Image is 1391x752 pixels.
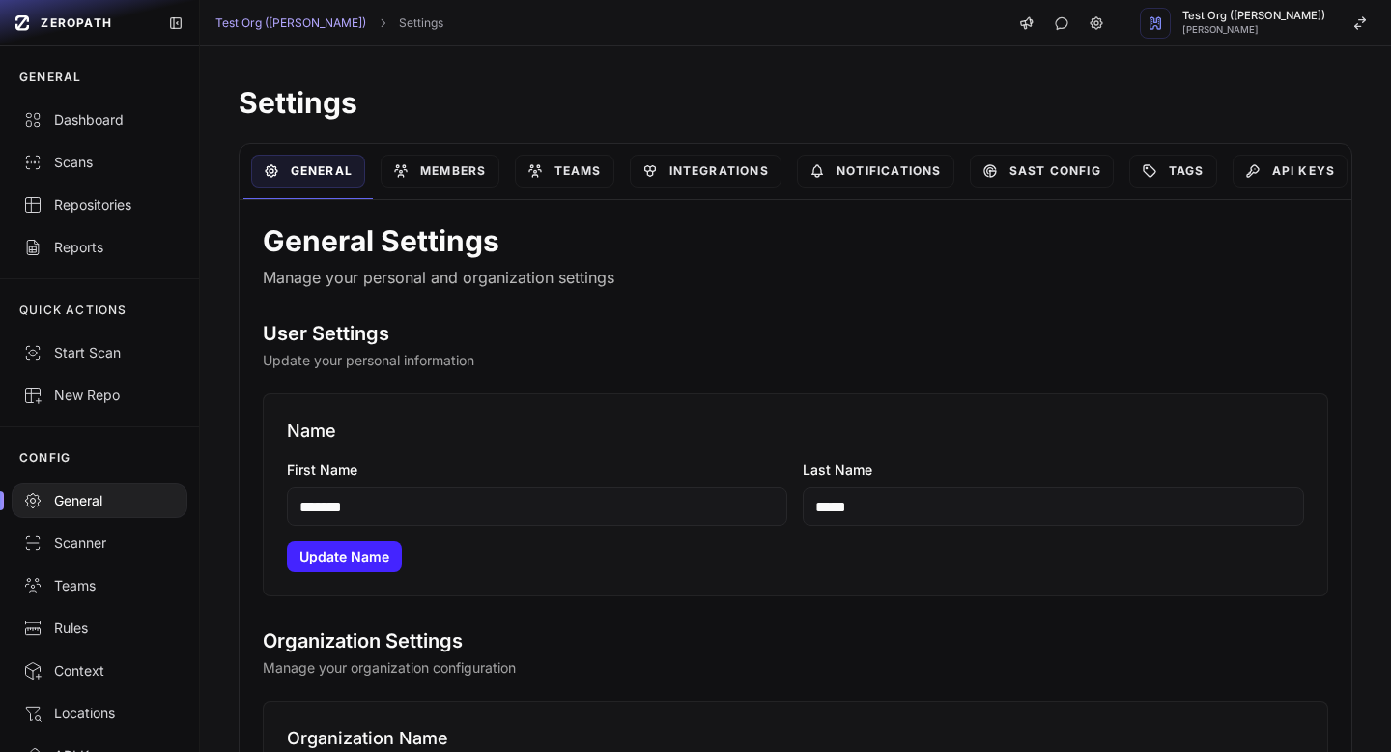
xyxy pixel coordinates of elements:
div: Scanner [23,534,176,553]
p: Manage your organization configuration [263,658,1328,678]
div: Start Scan [23,343,176,362]
div: Repositories [23,195,176,215]
div: Teams [23,576,176,595]
h3: Organization Name [287,725,1304,752]
a: General [251,155,365,188]
a: ZEROPATH [8,8,153,39]
div: Context [23,661,176,680]
div: Locations [23,704,176,723]
span: ZEROPATH [41,15,112,31]
a: SAST Config [970,155,1114,188]
p: GENERAL [19,70,81,85]
h1: Settings [239,85,1352,120]
h1: General Settings [263,223,1328,258]
p: Manage your personal and organization settings [263,266,1328,289]
div: General [23,491,176,510]
a: Notifications [797,155,954,188]
div: Rules [23,619,176,638]
div: Reports [23,238,176,257]
a: Tags [1129,155,1217,188]
h2: Organization Settings [263,627,1328,654]
label: Last Name [803,460,1304,479]
svg: chevron right, [376,16,389,30]
a: Members [381,155,498,188]
div: Dashboard [23,110,176,130]
p: QUICK ACTIONS [19,303,128,318]
a: API Keys [1233,155,1348,188]
a: Test Org ([PERSON_NAME]) [215,15,366,31]
a: Integrations [630,155,781,188]
a: Settings [399,15,443,31]
span: Test Org ([PERSON_NAME]) [1182,11,1325,21]
p: Update your personal information [263,351,1328,370]
label: First Name [287,460,788,479]
h3: Name [287,418,1304,445]
a: Teams [515,155,614,188]
button: Update Name [287,541,402,572]
h2: User Settings [263,320,1328,347]
span: [PERSON_NAME] [1182,25,1325,35]
p: CONFIG [19,450,71,466]
div: New Repo [23,386,176,405]
div: Scans [23,153,176,172]
nav: breadcrumb [215,15,443,31]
